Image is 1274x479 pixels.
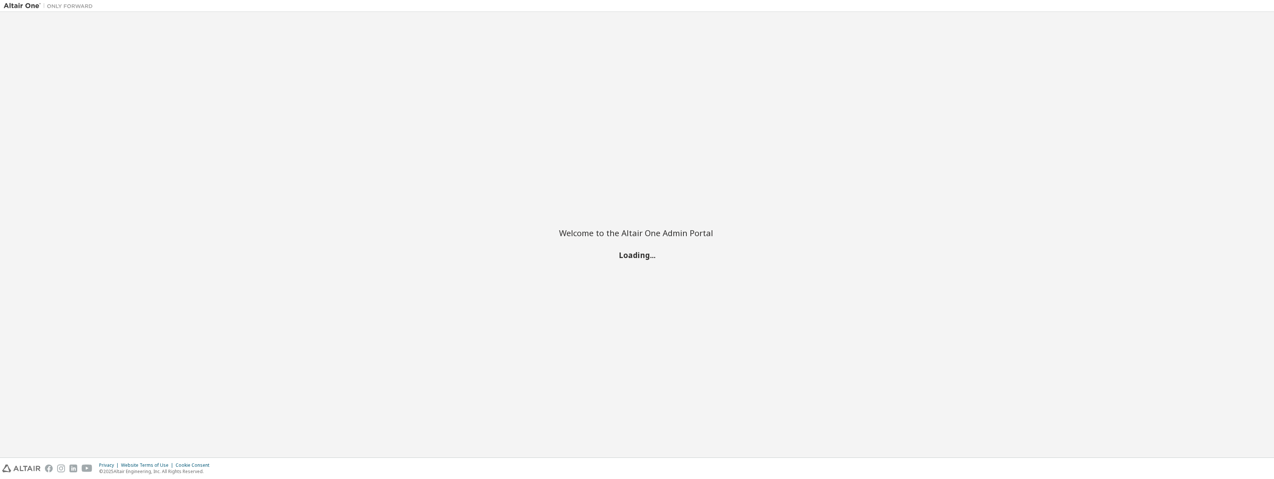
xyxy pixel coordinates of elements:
[2,465,40,472] img: altair_logo.svg
[99,462,121,468] div: Privacy
[69,465,77,472] img: linkedin.svg
[4,2,97,10] img: Altair One
[57,465,65,472] img: instagram.svg
[176,462,214,468] div: Cookie Consent
[82,465,92,472] img: youtube.svg
[45,465,53,472] img: facebook.svg
[99,468,214,475] p: © 2025 Altair Engineering, Inc. All Rights Reserved.
[559,250,715,260] h2: Loading...
[121,462,176,468] div: Website Terms of Use
[559,228,715,238] h2: Welcome to the Altair One Admin Portal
